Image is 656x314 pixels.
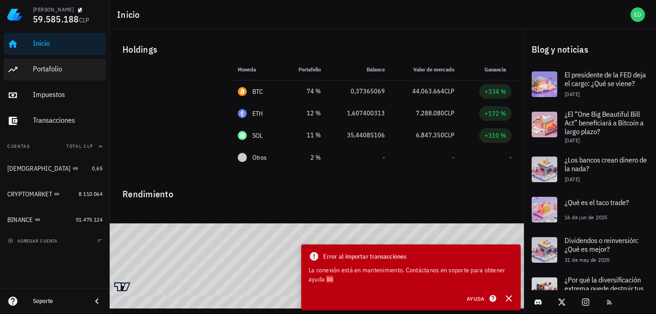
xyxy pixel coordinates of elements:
div: ETH [252,109,263,118]
span: 51.475.124 [76,216,102,223]
span: Error al importar transacciones [323,251,406,261]
div: Holdings [115,35,519,64]
a: BINANCE 51.475.124 [4,209,106,231]
div: Inicio [33,39,102,48]
span: Ganancia [485,66,512,73]
span: 44.063.664 [412,87,444,95]
span: CLP [444,131,454,139]
span: 31 de may de 2025 [565,256,610,263]
div: BTC [252,87,263,96]
button: Ayuda [461,292,501,305]
span: ¿Por qué la diversificación extrema puede destruir tus inversiones? [565,275,644,302]
a: El presidente de la FED deja el cargo: ¿Qué se viene? [DATE] [524,64,656,104]
span: ¿Los bancos crean dinero de la nada? [565,155,647,173]
img: LedgiFi [7,7,22,22]
span: [DATE] [565,137,580,144]
span: Otros [252,153,267,162]
span: 0,65 [92,165,102,172]
div: La conexión está en mantenimiento. Contáctanos en soporte para obtener ayuda 🆘 [309,265,513,284]
th: Moneda [230,59,283,81]
div: Portafolio [33,65,102,73]
div: ETH-icon [238,109,247,118]
th: Portafolio [283,59,329,81]
span: [DATE] [565,91,580,97]
span: 16 de jun de 2025 [565,214,608,221]
div: 74 % [291,87,321,96]
div: 2 % [291,153,321,162]
div: 0,37365069 [336,87,385,96]
a: ¿El “One Big Beautiful Bill Act” beneficiará a Bitcoin a largo plazo? [DATE] [524,104,656,149]
div: +334 % [485,87,506,96]
div: BINANCE [7,216,33,224]
button: agregar cuenta [5,236,62,245]
span: Total CLP [66,143,93,149]
span: El presidente de la FED deja el cargo: ¿Qué se viene? [565,70,646,88]
a: Inicio [4,33,106,55]
span: CLP [79,16,90,24]
span: - [452,153,454,162]
div: Rendimiento [115,179,519,201]
div: SOL [252,131,263,140]
span: Ayuda [466,294,495,303]
div: 1,607400313 [336,108,385,118]
a: Dividendos o reinversión: ¿Qué es mejor? 31 de may de 2025 [524,230,656,270]
span: Dividendos o reinversión: ¿Qué es mejor? [565,236,639,254]
a: CRYPTOMARKET 8.110.064 [4,183,106,205]
a: ¿Qué es el taco trade? 16 de jun de 2025 [524,189,656,230]
div: 35,44085106 [336,130,385,140]
div: Impuestos [33,90,102,99]
div: +172 % [485,109,506,118]
div: SOL-icon [238,131,247,140]
span: - [509,153,512,162]
div: Transacciones [33,116,102,125]
div: CRYPTOMARKET [7,190,52,198]
a: ¿Los bancos crean dinero de la nada? [DATE] [524,149,656,189]
button: CuentasTotal CLP [4,135,106,157]
th: Valor de mercado [392,59,461,81]
span: 6.847.350 [416,131,444,139]
div: [DEMOGRAPHIC_DATA] [7,165,71,173]
span: 7.288.080 [416,109,444,117]
div: BTC-icon [238,87,247,96]
th: Balance [328,59,392,81]
a: [DEMOGRAPHIC_DATA] 0,65 [4,157,106,179]
div: 12 % [291,108,321,118]
span: ¿Qué es el taco trade? [565,198,629,207]
div: 11 % [291,130,321,140]
div: [PERSON_NAME] [33,6,74,13]
span: ¿El “One Big Beautiful Bill Act” beneficiará a Bitcoin a largo plazo? [565,109,644,136]
h1: Inicio [117,7,144,22]
span: CLP [444,109,454,117]
span: CLP [444,87,454,95]
a: Transacciones [4,110,106,132]
div: Soporte [33,298,84,305]
div: avatar [630,7,645,22]
a: Impuestos [4,84,106,106]
span: 8.110.064 [79,190,102,197]
a: Portafolio [4,59,106,81]
a: Charting by TradingView [114,282,130,291]
span: 59.585.188 [33,13,79,25]
span: agregar cuenta [10,238,58,244]
span: [DATE] [565,176,580,183]
div: +310 % [485,131,506,140]
span: - [383,153,385,162]
div: Blog y noticias [524,35,656,64]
